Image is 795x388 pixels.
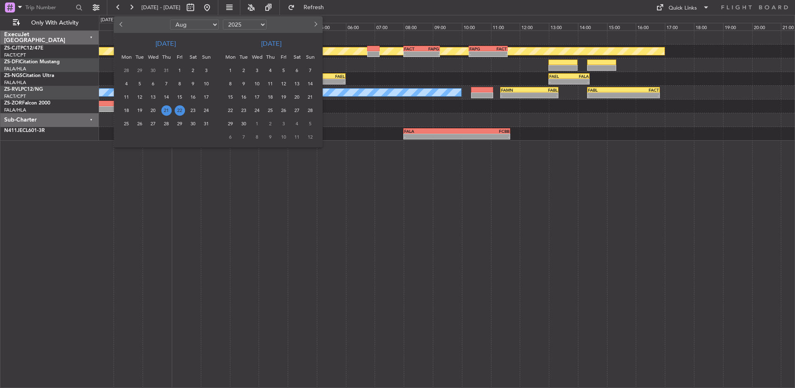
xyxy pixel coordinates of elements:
[201,92,212,102] span: 17
[224,90,237,104] div: 15-9-2025
[237,90,250,104] div: 16-9-2025
[120,90,133,104] div: 11-8-2025
[148,92,158,102] span: 13
[135,92,145,102] span: 12
[305,119,316,129] span: 5
[173,90,186,104] div: 15-8-2025
[279,79,289,89] span: 12
[135,65,145,76] span: 29
[200,90,213,104] div: 17-8-2025
[277,90,290,104] div: 19-9-2025
[161,105,172,116] span: 21
[186,50,200,64] div: Sat
[173,104,186,117] div: 22-8-2025
[290,104,304,117] div: 27-9-2025
[290,130,304,144] div: 11-10-2025
[120,64,133,77] div: 28-7-2025
[290,117,304,130] div: 4-10-2025
[188,92,198,102] span: 16
[148,119,158,129] span: 27
[160,117,173,130] div: 28-8-2025
[292,65,302,76] span: 6
[264,90,277,104] div: 18-9-2025
[173,117,186,130] div: 29-8-2025
[160,90,173,104] div: 14-8-2025
[277,77,290,90] div: 12-9-2025
[292,119,302,129] span: 4
[265,105,276,116] span: 25
[290,90,304,104] div: 20-9-2025
[200,64,213,77] div: 3-8-2025
[175,119,185,129] span: 29
[224,117,237,130] div: 29-9-2025
[264,77,277,90] div: 11-9-2025
[304,90,317,104] div: 21-9-2025
[117,18,126,31] button: Previous month
[160,77,173,90] div: 7-8-2025
[225,132,236,142] span: 6
[292,79,302,89] span: 13
[146,50,160,64] div: Wed
[250,104,264,117] div: 24-9-2025
[160,64,173,77] div: 31-7-2025
[224,77,237,90] div: 8-9-2025
[252,105,262,116] span: 24
[224,104,237,117] div: 22-9-2025
[250,50,264,64] div: Wed
[161,119,172,129] span: 28
[161,79,172,89] span: 7
[133,117,146,130] div: 26-8-2025
[252,79,262,89] span: 10
[188,65,198,76] span: 2
[146,104,160,117] div: 20-8-2025
[239,132,249,142] span: 7
[173,64,186,77] div: 1-8-2025
[186,77,200,90] div: 9-8-2025
[279,105,289,116] span: 26
[160,104,173,117] div: 21-8-2025
[146,77,160,90] div: 6-8-2025
[148,105,158,116] span: 20
[188,119,198,129] span: 30
[237,117,250,130] div: 30-9-2025
[161,65,172,76] span: 31
[277,104,290,117] div: 26-9-2025
[250,130,264,144] div: 8-10-2025
[277,50,290,64] div: Fri
[239,65,249,76] span: 2
[265,132,276,142] span: 9
[292,92,302,102] span: 20
[290,77,304,90] div: 13-9-2025
[237,64,250,77] div: 2-9-2025
[237,50,250,64] div: Tue
[279,132,289,142] span: 10
[292,105,302,116] span: 27
[200,117,213,130] div: 31-8-2025
[250,64,264,77] div: 3-9-2025
[133,50,146,64] div: Tue
[148,65,158,76] span: 30
[237,77,250,90] div: 9-9-2025
[265,92,276,102] span: 18
[120,117,133,130] div: 25-8-2025
[201,105,212,116] span: 24
[201,65,212,76] span: 3
[237,130,250,144] div: 7-10-2025
[290,64,304,77] div: 6-9-2025
[264,50,277,64] div: Thu
[304,77,317,90] div: 14-9-2025
[188,79,198,89] span: 9
[277,64,290,77] div: 5-9-2025
[173,77,186,90] div: 8-8-2025
[292,132,302,142] span: 11
[225,92,236,102] span: 15
[265,79,276,89] span: 11
[305,92,316,102] span: 21
[186,104,200,117] div: 23-8-2025
[146,90,160,104] div: 13-8-2025
[225,105,236,116] span: 22
[135,79,145,89] span: 5
[121,105,132,116] span: 18
[305,105,316,116] span: 28
[175,92,185,102] span: 15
